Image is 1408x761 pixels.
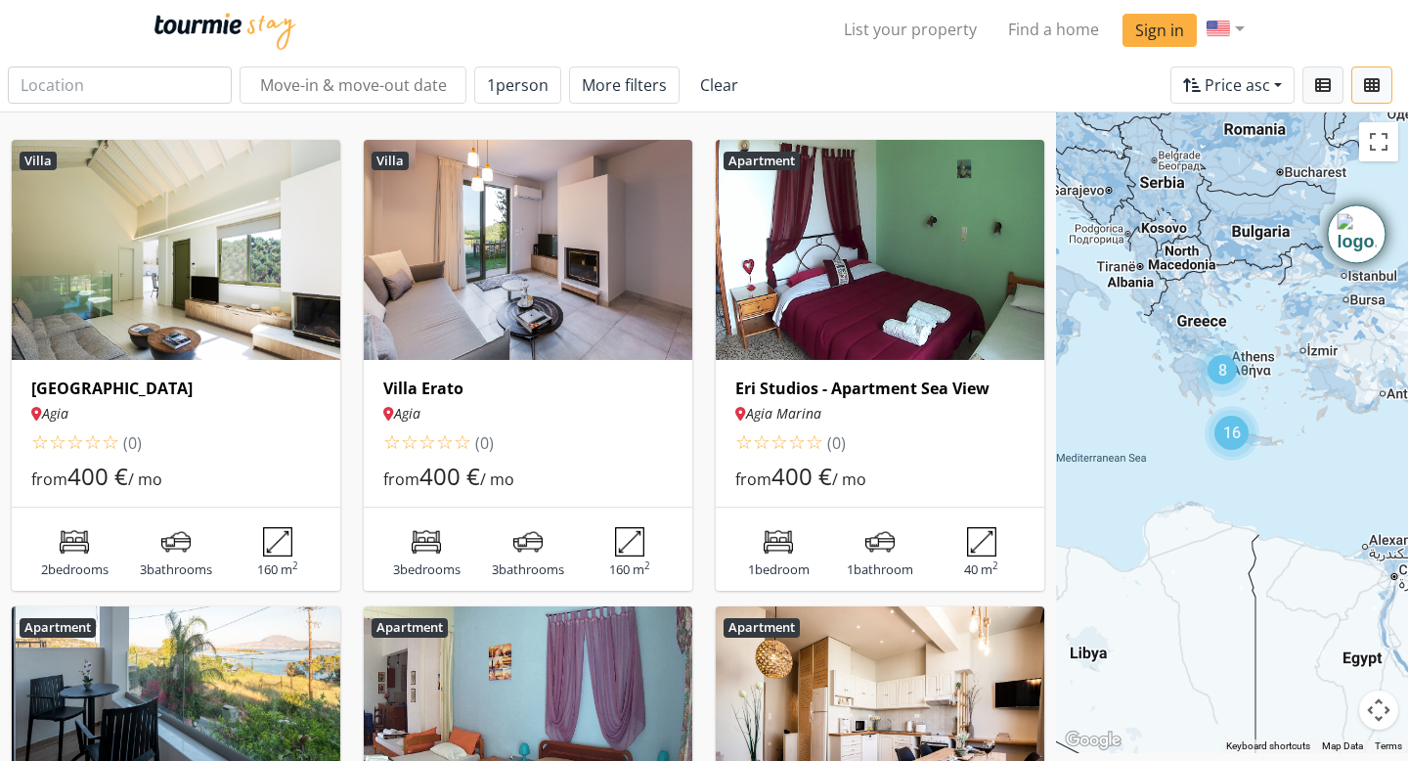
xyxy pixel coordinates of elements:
p: 40 m [938,560,1025,580]
span: 4 [84,428,102,455]
a: Clear [687,67,751,104]
span: 3 [770,428,788,455]
img: area size [615,527,644,557]
h6: Apartment [724,152,800,171]
span: rating [383,428,471,455]
span: bathrooms [499,560,564,578]
span: / mo [832,469,866,490]
span: from [735,469,771,490]
h6: Apartment [20,618,96,638]
h6: Apartment [372,618,448,638]
a: Villa Erato [383,380,673,398]
button: 1person [474,67,561,104]
span: 4 [436,428,454,455]
em: Agia [42,404,68,423]
img: bedrooms [412,527,441,557]
span: (0) [823,432,846,454]
span: from [383,469,419,490]
h6: Villa [372,152,409,171]
span: bedrooms [48,560,109,578]
span: rating [735,428,823,455]
em: Agia [394,404,420,423]
p: 160 m [586,560,673,580]
span: Price asc [1205,74,1270,96]
span: 2 [401,428,418,455]
span: from [31,469,67,490]
p: 3 [383,560,470,580]
span: 2 [753,428,770,455]
img: bathrooms [865,527,895,557]
img: Google [1061,728,1125,753]
button: Toggle fullscreen view [1359,122,1398,161]
img: Tourmie Stay logo blue [154,13,297,50]
span: 4 [788,428,806,455]
span: / mo [128,469,162,490]
a: Eri Studios - Apartment Sea View [735,380,1025,398]
p: 2 [31,560,118,580]
span: bathroom [854,560,913,578]
input: Location [8,67,232,104]
h6: Apartment [724,618,800,638]
h6: Villa Thalia [31,380,321,398]
button: Keyboard shortcuts [1226,739,1310,753]
sup: 2 [292,560,298,572]
sup: 2 [992,560,998,572]
a: Sign in [1122,14,1197,47]
span: More filters [582,74,667,96]
span: 1 [31,428,49,455]
span: 5 [102,428,119,455]
span: (0) [471,432,494,454]
span: 400 € [419,460,480,492]
span: (0) [119,432,142,454]
img: area size [263,527,292,557]
em: Agia Marina [746,404,821,423]
button: Map Data [1322,739,1363,753]
a: Open this area in Google Maps (opens a new window) [1061,728,1125,753]
button: Price asc [1170,67,1295,104]
button: Map camera controls [1359,691,1398,730]
img: 6170dec0-5c0d-11ec-a49d-4348ab9d55a2.jpg [364,140,692,360]
p: 1 [735,560,822,580]
img: 00e1ac50-5c0e-11ec-a49d-4348ab9d55a2.jpg [12,140,340,360]
span: bedrooms [400,560,461,578]
img: area size [967,527,996,557]
span: 3 [418,428,436,455]
img: bedrooms [764,527,793,557]
img: bathrooms [513,527,543,557]
span: 5 [806,428,823,455]
a: Terms (opens in new tab) [1375,740,1402,751]
a: Find a home [992,10,1115,49]
p: 3 [133,560,220,580]
img: d6b5bae0-8681-11ec-9cff-59eac35f2eb1.jpg [716,140,1044,360]
input: Move-in & move-out date [240,67,466,104]
span: 2 [49,428,66,455]
button: More filters [569,67,680,104]
p: 160 m [234,560,321,580]
h6: Villa [20,152,57,171]
a: [GEOGRAPHIC_DATA] [31,380,321,398]
span: 5 [454,428,471,455]
span: 400 € [771,460,832,492]
span: bedroom [755,560,810,578]
span: / mo [480,469,514,490]
span: 1 [735,428,753,455]
span: 1 [487,74,549,96]
span: 3 [66,428,84,455]
span: bathrooms [147,560,212,578]
img: bathrooms [161,527,191,557]
img: bedrooms [60,527,89,557]
sup: 2 [644,560,650,572]
span: 400 € [67,460,128,492]
span: 1 [383,428,401,455]
span: person [496,74,549,96]
a: List your property [828,10,992,49]
p: 1 [837,560,924,580]
p: 3 [485,560,572,580]
span: rating [31,428,119,455]
img: Timeline extension [1337,213,1376,255]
